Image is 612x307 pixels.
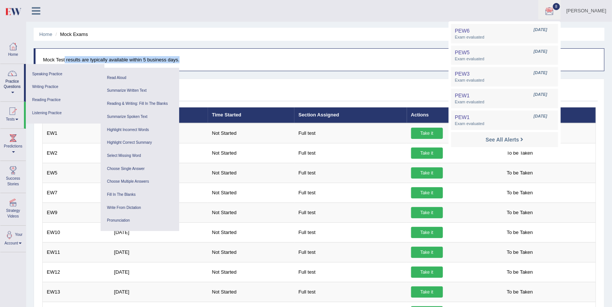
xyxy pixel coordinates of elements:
td: Not Started [208,203,294,222]
a: Practice Questions [0,64,24,99]
td: [DATE] [110,282,208,302]
li: Mock Exams [53,31,88,38]
a: PEW5 [DATE] Exam evaluated [453,48,556,63]
td: Full test [294,242,407,262]
a: Home [39,31,52,37]
span: [DATE] [534,113,547,119]
td: [DATE] [110,262,208,282]
a: PEW1 [DATE] Exam evaluated [453,91,556,106]
td: Full test [294,203,407,222]
span: Exam evaluated [455,56,554,62]
th: Section Assigned [294,107,407,123]
span: PEW3 [455,71,470,77]
a: Choose Multiple Answers [104,175,175,188]
a: Reading Practice [30,94,101,107]
a: Write From Dictation [104,201,175,215]
a: PEW6 [DATE] Exam evaluated [453,26,556,42]
span: To be Taken [503,247,537,258]
span: [DATE] [534,92,547,98]
a: Home [0,37,26,61]
td: EW5 [43,163,110,183]
td: Full test [294,222,407,242]
th: Time Started [208,107,294,123]
a: Take it [411,227,443,238]
a: Strategy Videos [0,193,26,223]
th: Actions [407,107,499,123]
span: Exam evaluated [455,34,554,40]
a: Take it [411,207,443,218]
p: Mock Test results are typically available within 5 business days. [43,56,597,63]
a: Reading & Writing: Fill In The Blanks [104,97,175,110]
td: EW10 [43,222,110,242]
td: Not Started [208,143,294,163]
td: EW7 [43,183,110,203]
span: To be Taken [503,148,537,159]
td: Not Started [208,222,294,242]
span: PEW6 [455,28,470,34]
a: Fill In The Blanks [104,188,175,201]
span: Exam evaluated [455,77,554,83]
span: PEW1 [455,114,470,120]
a: Highlight Correct Summary [104,136,175,149]
span: Exam evaluated [455,121,554,127]
td: Full test [294,123,407,143]
span: [DATE] [534,70,547,76]
span: To be Taken [503,286,537,298]
a: Pronunciation [104,214,175,227]
td: Not Started [208,123,294,143]
a: Take it [411,167,443,179]
span: PEW5 [455,49,470,55]
td: Full test [294,262,407,282]
td: Not Started [208,242,294,262]
td: Not Started [208,163,294,183]
a: Take it [411,187,443,198]
td: EW11 [43,242,110,262]
a: Summarize Written Text [104,84,175,97]
strong: See All Alerts [486,137,519,143]
td: EW9 [43,203,110,222]
a: Your Account [0,226,26,250]
a: Take it [411,247,443,258]
span: To be Taken [503,267,537,278]
a: Predictions [0,129,26,158]
td: EW2 [43,143,110,163]
a: Highlight Incorrect Words [104,124,175,137]
a: Success Stories [0,161,26,191]
span: [DATE] [534,49,547,55]
span: To be Taken [503,207,537,218]
a: Take it [411,128,443,139]
td: Full test [294,183,407,203]
a: Writing Practice [30,80,101,94]
td: Full test [294,163,407,183]
a: Choose Single Answer [104,162,175,176]
a: Tests [0,102,24,126]
td: Full test [294,143,407,163]
span: To be Taken [503,187,537,198]
span: To be Taken [503,227,537,238]
span: 8 [553,3,560,10]
a: Take it [411,286,443,298]
span: Exam evaluated [455,99,554,105]
td: EW13 [43,282,110,302]
a: Summarize Spoken Text [104,110,175,124]
td: [DATE] [110,222,208,242]
a: See All Alerts [484,136,525,144]
a: Take it [411,148,443,159]
span: PEW1 [455,92,470,98]
td: EW1 [43,123,110,143]
a: PEW1 [DATE] Exam evaluated [453,112,556,128]
a: Speaking Practice [30,68,101,81]
span: To be Taken [503,167,537,179]
span: [DATE] [534,27,547,33]
a: Select Missing Word [104,149,175,162]
td: [DATE] [110,242,208,262]
td: Not Started [208,282,294,302]
a: Listening Practice [30,107,101,120]
td: EW12 [43,262,110,282]
td: Not Started [208,183,294,203]
td: Not Started [208,262,294,282]
td: Full test [294,282,407,302]
a: PEW3 [DATE] Exam evaluated [453,69,556,85]
a: Read Aloud [104,72,175,85]
a: Take it [411,267,443,278]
